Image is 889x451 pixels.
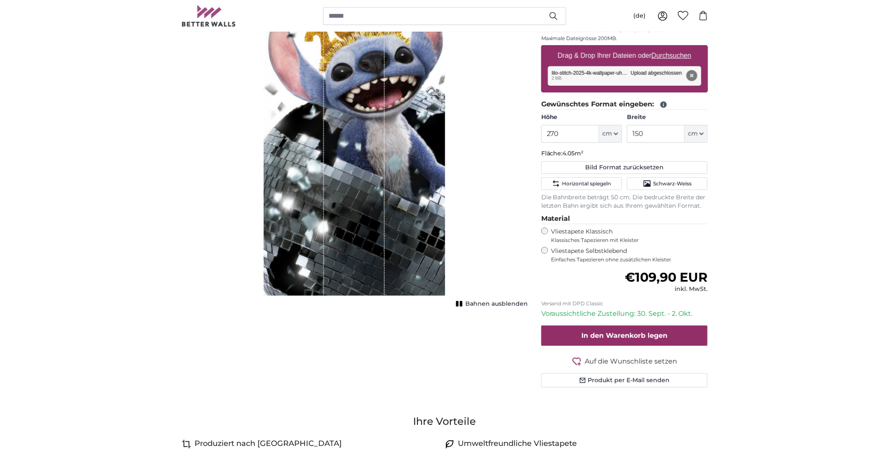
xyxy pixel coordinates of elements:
[603,130,612,138] span: cm
[541,99,708,110] legend: Gewünschtes Format eingeben:
[541,373,708,388] button: Produkt per E-Mail senden
[541,35,708,42] p: Maximale Dateigrösse 200MB.
[458,438,577,450] h4: Umweltfreundliche Vliestapete
[551,247,708,263] label: Vliestapete Selbstklebend
[541,326,708,346] button: In den Warenkorb legen
[685,125,708,143] button: cm
[585,356,678,367] span: Auf die Wunschliste setzen
[541,214,708,224] legend: Material
[563,149,584,157] span: 4.05m²
[541,193,708,210] p: Die Bahnbreite beträgt 50 cm. Die bedruckte Breite der letzten Bahn ergibt sich aus Ihrem gewählt...
[195,438,342,450] h4: Produziert nach [GEOGRAPHIC_DATA]
[551,256,708,263] span: Einfaches Tapezieren ohne zusätzlichen Kleister
[465,300,528,308] span: Bahnen ausblenden
[541,356,708,367] button: Auf die Wunschliste setzen
[181,415,708,428] h3: Ihre Vorteile
[627,113,708,122] label: Breite
[554,47,695,64] label: Drag & Drop Ihrer Dateien oder
[651,52,691,59] u: Durchsuchen
[541,113,622,122] label: Höhe
[541,177,622,190] button: Horizontal spiegeln
[551,237,701,244] span: Klassisches Tapezieren mit Kleister
[562,180,611,187] span: Horizontal spiegeln
[653,180,692,187] span: Schwarz-Weiss
[627,177,708,190] button: Schwarz-Weiss
[541,309,708,319] p: Voraussichtliche Zustellung: 30. Sept. - 2. Okt.
[181,5,236,27] img: Betterwalls
[688,130,698,138] span: cm
[454,298,528,310] button: Bahnen ausblenden
[625,285,708,293] div: inkl. MwSt.
[625,269,708,285] span: €109,90 EUR
[599,125,622,143] button: cm
[541,300,708,307] p: Versand mit DPD Classic
[627,8,653,24] button: (de)
[581,331,667,340] span: In den Warenkorb legen
[551,228,701,244] label: Vliestapete Klassisch
[541,161,708,174] button: Bild Format zurücksetzen
[541,149,708,158] p: Fläche:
